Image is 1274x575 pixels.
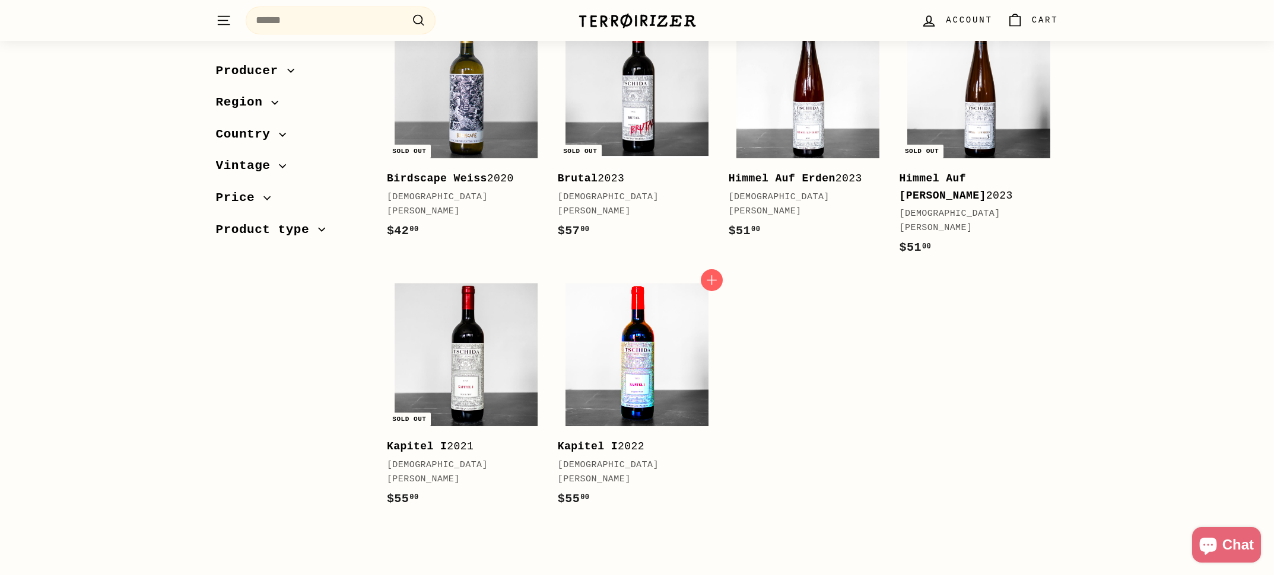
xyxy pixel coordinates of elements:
[729,190,876,219] div: [DEMOGRAPHIC_DATA][PERSON_NAME]
[216,90,368,122] button: Region
[558,170,705,187] div: 2023
[1000,3,1066,38] a: Cart
[558,492,590,506] span: $55
[409,493,418,501] sup: 00
[409,225,418,234] sup: 00
[946,14,992,27] span: Account
[558,224,590,238] span: $57
[387,190,534,219] div: [DEMOGRAPHIC_DATA][PERSON_NAME]
[580,493,589,501] sup: 00
[387,492,419,506] span: $55
[216,217,368,249] button: Product type
[922,242,931,251] sup: 00
[900,241,932,254] span: $51
[387,275,546,520] a: Sold out Kapitel I2021[DEMOGRAPHIC_DATA][PERSON_NAME]
[216,93,272,113] span: Region
[558,440,618,452] b: Kapitel I
[900,207,1047,235] div: [DEMOGRAPHIC_DATA][PERSON_NAME]
[900,145,943,158] div: Sold out
[729,7,888,252] a: Himmel Auf Erden2023[DEMOGRAPHIC_DATA][PERSON_NAME]
[387,172,487,184] b: Birdscape Weiss
[387,413,431,426] div: Sold out
[900,170,1047,205] div: 2023
[729,172,835,184] b: Himmel Auf Erden
[387,170,534,187] div: 2020
[387,7,546,252] a: Sold out Birdscape Weiss2020[DEMOGRAPHIC_DATA][PERSON_NAME]
[387,438,534,455] div: 2021
[900,7,1059,269] a: Sold out Himmel Auf [PERSON_NAME]2023[DEMOGRAPHIC_DATA][PERSON_NAME]
[387,440,447,452] b: Kapitel I
[387,458,534,487] div: [DEMOGRAPHIC_DATA][PERSON_NAME]
[216,154,368,186] button: Vintage
[216,124,279,145] span: Country
[914,3,999,38] a: Account
[216,58,368,90] button: Producer
[558,458,705,487] div: [DEMOGRAPHIC_DATA][PERSON_NAME]
[558,7,717,252] a: Sold out Brutal2023[DEMOGRAPHIC_DATA][PERSON_NAME]
[729,224,761,238] span: $51
[729,170,876,187] div: 2023
[558,145,602,158] div: Sold out
[216,185,368,217] button: Price
[216,156,279,177] span: Vintage
[1189,527,1265,566] inbox-online-store-chat: Shopify online store chat
[558,438,705,455] div: 2022
[216,220,319,240] span: Product type
[387,145,431,158] div: Sold out
[580,225,589,234] sup: 00
[216,188,264,208] span: Price
[900,172,986,202] b: Himmel Auf [PERSON_NAME]
[216,61,287,81] span: Producer
[558,275,717,520] a: Kapitel I2022[DEMOGRAPHIC_DATA][PERSON_NAME]
[751,225,760,234] sup: 00
[558,190,705,219] div: [DEMOGRAPHIC_DATA][PERSON_NAME]
[216,122,368,154] button: Country
[1032,14,1059,27] span: Cart
[558,172,598,184] b: Brutal
[387,224,419,238] span: $42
